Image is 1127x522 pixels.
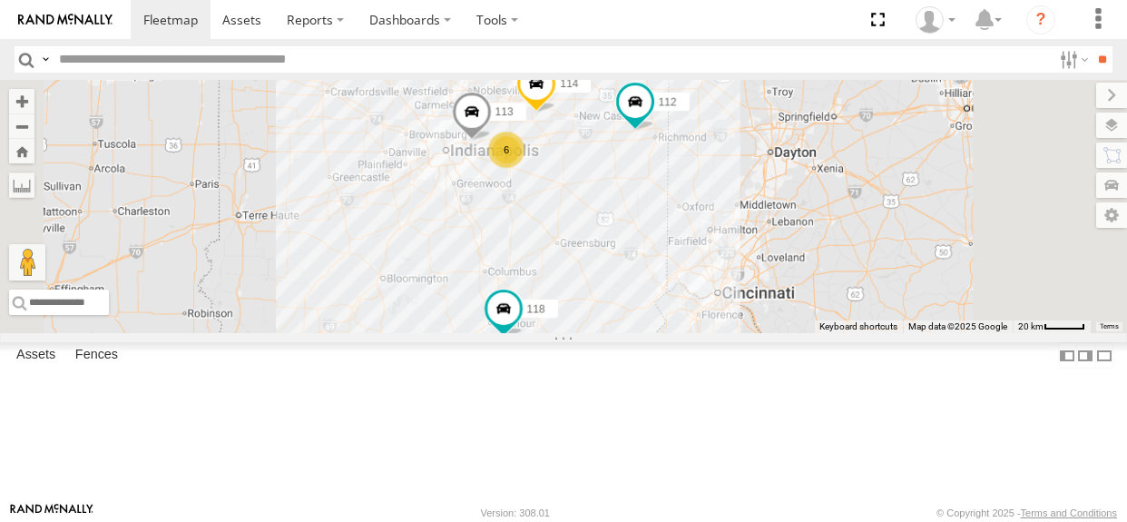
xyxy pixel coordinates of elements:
button: Zoom in [9,89,34,113]
label: Search Query [38,46,53,73]
label: Search Filter Options [1053,46,1092,73]
span: Map data ©2025 Google [908,321,1007,331]
label: Fences [66,343,127,369]
a: Terms (opens in new tab) [1100,323,1119,330]
span: 114 [560,76,578,89]
label: Measure [9,172,34,198]
a: Terms and Conditions [1021,507,1117,518]
span: 118 [527,302,545,315]
label: Hide Summary Table [1095,342,1113,369]
label: Assets [7,343,64,369]
label: Dock Summary Table to the Right [1076,342,1094,369]
label: Map Settings [1096,202,1127,228]
i: ? [1026,5,1055,34]
button: Zoom out [9,113,34,139]
a: Visit our Website [10,504,93,522]
div: 6 [488,132,524,168]
div: Version: 308.01 [481,507,550,518]
span: 113 [495,105,514,118]
button: Keyboard shortcuts [819,320,897,333]
button: Map Scale: 20 km per 42 pixels [1013,320,1091,333]
span: 20 km [1018,321,1044,331]
button: Zoom Home [9,139,34,163]
div: © Copyright 2025 - [936,507,1117,518]
button: Drag Pegman onto the map to open Street View [9,244,45,281]
img: rand-logo.svg [18,14,113,26]
div: Brandon Hickerson [909,6,962,34]
span: 112 [659,94,677,107]
label: Dock Summary Table to the Left [1058,342,1076,369]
